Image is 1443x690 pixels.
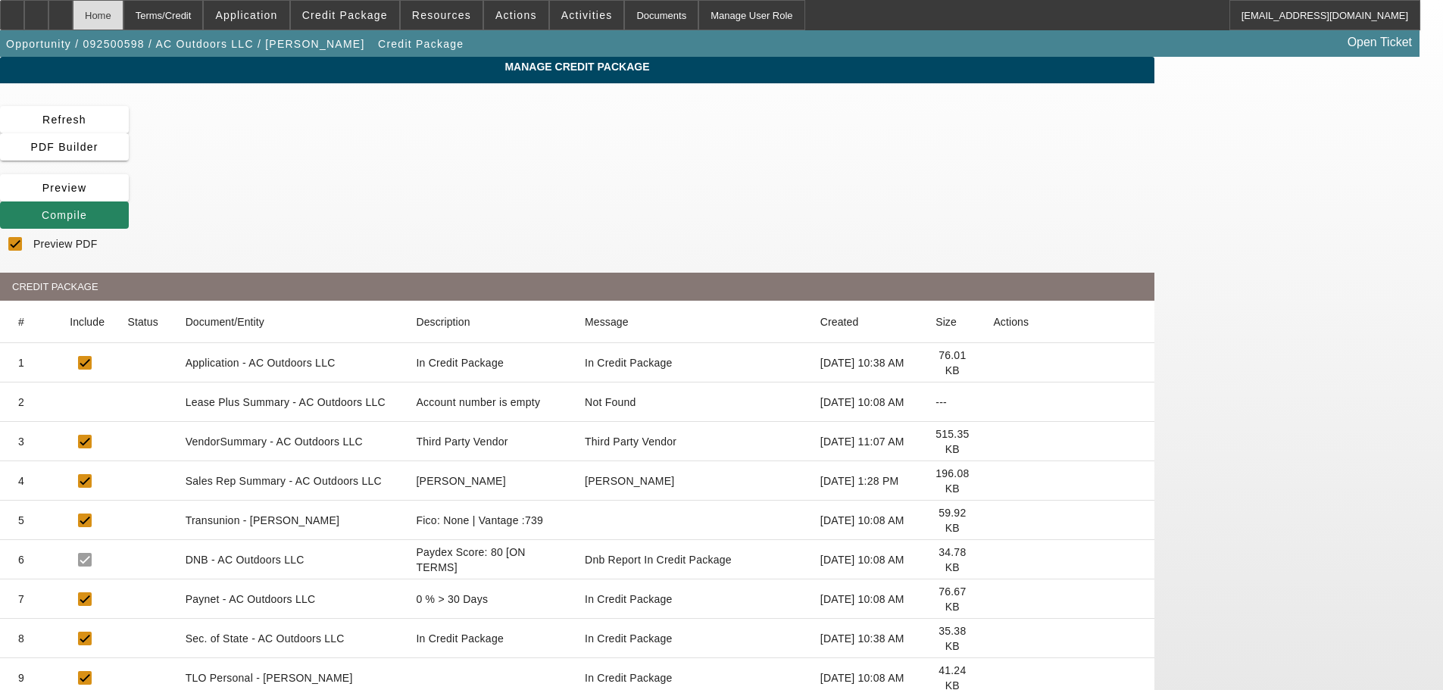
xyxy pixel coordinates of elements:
button: Activities [550,1,624,30]
mat-cell: [DATE] 11:07 AM [808,422,923,461]
span: Compile [42,209,87,221]
span: PDF Builder [30,141,98,153]
span: Refresh [42,114,86,126]
mat-cell: In Credit Package [577,619,808,658]
mat-cell: Leach, Ethan [577,461,808,501]
mat-cell: 76.01 KB [923,343,981,382]
mat-cell: In Credit Package [577,343,808,382]
mat-header-cell: Actions [981,301,1154,343]
mat-cell: 196.08 KB [923,461,981,501]
mat-cell: [DATE] 10:38 AM [808,343,923,382]
span: Resources [412,9,471,21]
mat-cell: Leach, Ethan [404,461,577,501]
mat-cell: Sales Rep Summary - AC Outdoors LLC [173,461,404,501]
mat-header-cell: Document/Entity [173,301,404,343]
mat-header-cell: Created [808,301,923,343]
button: Application [204,1,289,30]
mat-cell: --- [923,382,981,422]
mat-cell: [DATE] 10:08 AM [808,540,923,579]
mat-cell: Not Found [577,382,808,422]
button: Resources [401,1,483,30]
span: Manage Credit Package [11,61,1143,73]
span: Credit Package [302,9,388,21]
mat-cell: In Credit Package [404,619,577,658]
mat-cell: DNB - AC Outdoors LLC [173,540,404,579]
span: Preview [42,182,87,194]
mat-cell: Transunion - [PERSON_NAME] [173,501,404,540]
mat-cell: [DATE] 10:08 AM [808,501,923,540]
label: Preview PDF [30,236,97,251]
mat-cell: 76.67 KB [923,579,981,619]
button: Actions [484,1,548,30]
mat-cell: 59.92 KB [923,501,981,540]
mat-cell: 515.35 KB [923,422,981,461]
mat-header-cell: Size [923,301,981,343]
button: Credit Package [291,1,399,30]
mat-cell: Third Party Vendor [577,422,808,461]
mat-cell: VendorSummary - AC Outdoors LLC [173,422,404,461]
mat-cell: Lease Plus Summary - AC Outdoors LLC [173,382,404,422]
mat-cell: Account number is empty [404,382,577,422]
mat-cell: [DATE] 1:28 PM [808,461,923,501]
mat-header-cell: Include [58,301,115,343]
mat-cell: 0 % > 30 Days [404,579,577,619]
span: Credit Package [378,38,464,50]
span: Opportunity / 092500598 / AC Outdoors LLC / [PERSON_NAME] [6,38,365,50]
mat-cell: [DATE] 10:38 AM [808,619,923,658]
mat-header-cell: Message [577,301,808,343]
mat-cell: Paynet - AC Outdoors LLC [173,579,404,619]
a: Open Ticket [1341,30,1418,55]
mat-header-cell: Description [404,301,577,343]
mat-cell: In Credit Package [577,579,808,619]
mat-cell: Third Party Vendor [404,422,577,461]
mat-cell: 34.78 KB [923,540,981,579]
button: Credit Package [374,30,467,58]
span: Application [215,9,277,21]
mat-cell: [DATE] 10:08 AM [808,382,923,422]
mat-cell: In Credit Package [404,343,577,382]
mat-cell: Paydex Score: 80 [ON TERMS] [404,540,577,579]
mat-cell: Sec. of State - AC Outdoors LLC [173,619,404,658]
mat-cell: Fico: None | Vantage :739 [404,501,577,540]
span: Actions [495,9,537,21]
mat-header-cell: Status [115,301,173,343]
mat-cell: 35.38 KB [923,619,981,658]
mat-cell: Application - AC Outdoors LLC [173,343,404,382]
span: Activities [561,9,613,21]
mat-cell: Dnb Report In Credit Package [577,540,808,579]
mat-cell: [DATE] 10:08 AM [808,579,923,619]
